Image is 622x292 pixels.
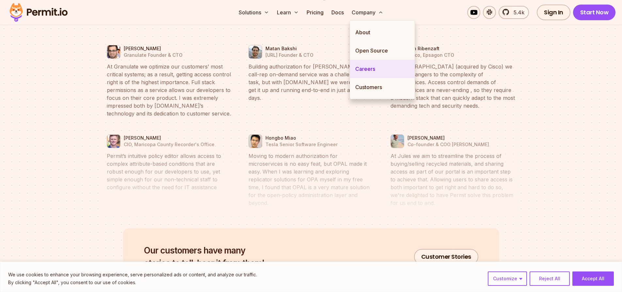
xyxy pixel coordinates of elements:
p: Granulate Founder & CTO [124,52,183,58]
button: Company [349,6,386,19]
span: 5.4k [510,8,524,16]
button: Reject All [530,271,570,286]
h2: stories to tell, hear it from them! [144,244,264,269]
img: Nate Young | CIO, Maricopa County Recorder's Office [107,133,120,150]
p: Tesla Senior Software Engineer [265,141,338,148]
a: Customers [350,78,415,96]
img: Permit logo [7,1,71,23]
button: Customize [488,271,527,286]
p: Ran Ribenzaft [407,45,454,52]
p: Co-founder & COO [PERSON_NAME] [407,141,489,148]
a: 5.4k [499,6,529,19]
a: Sign In [537,5,570,20]
p: Hongbo Miao [265,135,338,141]
p: [URL] Founder & CTO [265,52,313,58]
a: Careers [350,60,415,78]
blockquote: At Jules we aim to streamline the process of buying/selling recycled materials, and sharing acces... [391,152,516,207]
blockquote: At [GEOGRAPHIC_DATA] (acquired by Cisco) we are no strangers to the complexity of microservices. ... [391,63,516,110]
p: [PERSON_NAME] [124,135,215,141]
p: We use cookies to enhance your browsing experience, serve personalized ads or content, and analyz... [8,271,257,279]
p: [PERSON_NAME] [407,135,489,141]
p: [PERSON_NAME] [124,45,183,52]
a: About [350,23,415,41]
a: Customer Stories [414,249,478,265]
blockquote: Moving to modern authorization for microservices is no easy feat, but OPAL made it easy. When I w... [248,152,374,207]
button: Accept All [572,271,614,286]
img: Hongbo Miao | Tesla Senior Software Engineer [249,133,262,150]
span: Our customers have many [144,244,264,257]
p: CIO, Maricopa County Recorder's Office [124,141,215,148]
p: Matan Bakshi [265,45,313,52]
img: Jean Philippe Boul | Co-founder & COO Jules AI [391,133,404,150]
blockquote: Permit’s intuitive policy editor allows access to complex attribute-based conditions that are rob... [107,152,232,191]
blockquote: At Granulate we optimize our customers’ most critical systems; as a result, getting access contro... [107,63,232,117]
a: Pricing [304,6,326,19]
button: Learn [274,6,301,19]
p: Cisco, Epsagon CTO [407,52,454,58]
button: Solutions [236,6,272,19]
a: Start Now [573,5,616,20]
p: By clicking "Accept All", you consent to our use of cookies. [8,279,257,286]
a: Open Source [350,41,415,60]
img: Matan Bakshi | Buzzer.ai Founder & CTO [249,43,262,60]
a: Docs [329,6,346,19]
img: Tal Saiag | Granulate Founder & CTO [107,43,120,60]
blockquote: Building authorization for [PERSON_NAME]’s call-rep on-demand service was a challenging task, but... [248,63,374,102]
